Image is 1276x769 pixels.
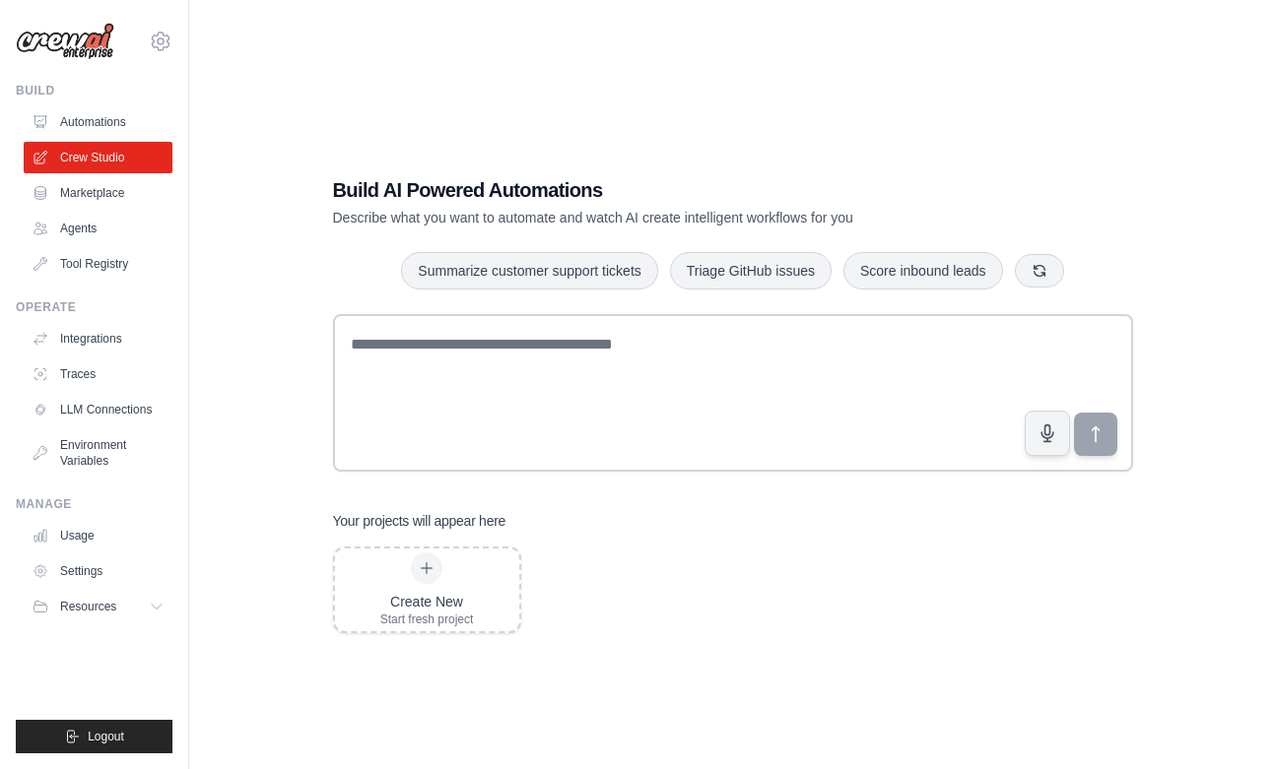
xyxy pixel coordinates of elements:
[24,555,172,587] a: Settings
[24,429,172,477] a: Environment Variables
[88,729,124,744] span: Logout
[24,177,172,209] a: Marketplace
[333,511,506,531] h3: Your projects will appear here
[16,83,172,98] div: Build
[16,299,172,315] div: Operate
[60,599,116,614] span: Resources
[24,591,172,622] button: Resources
[24,106,172,138] a: Automations
[1025,411,1070,456] button: Click to speak your automation idea
[24,520,172,551] a: Usage
[24,323,172,354] a: Integrations
[24,394,172,425] a: LLM Connections
[333,176,995,204] h1: Build AI Powered Automations
[380,592,474,611] div: Create New
[843,252,1003,289] button: Score inbound leads
[24,213,172,244] a: Agents
[16,23,114,60] img: Logo
[16,496,172,512] div: Manage
[24,142,172,173] a: Crew Studio
[24,248,172,280] a: Tool Registry
[380,611,474,627] div: Start fresh project
[1015,254,1064,288] button: Get new suggestions
[16,720,172,753] button: Logout
[333,208,995,227] p: Describe what you want to automate and watch AI create intelligent workflows for you
[24,358,172,390] a: Traces
[401,252,657,289] button: Summarize customer support tickets
[670,252,832,289] button: Triage GitHub issues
